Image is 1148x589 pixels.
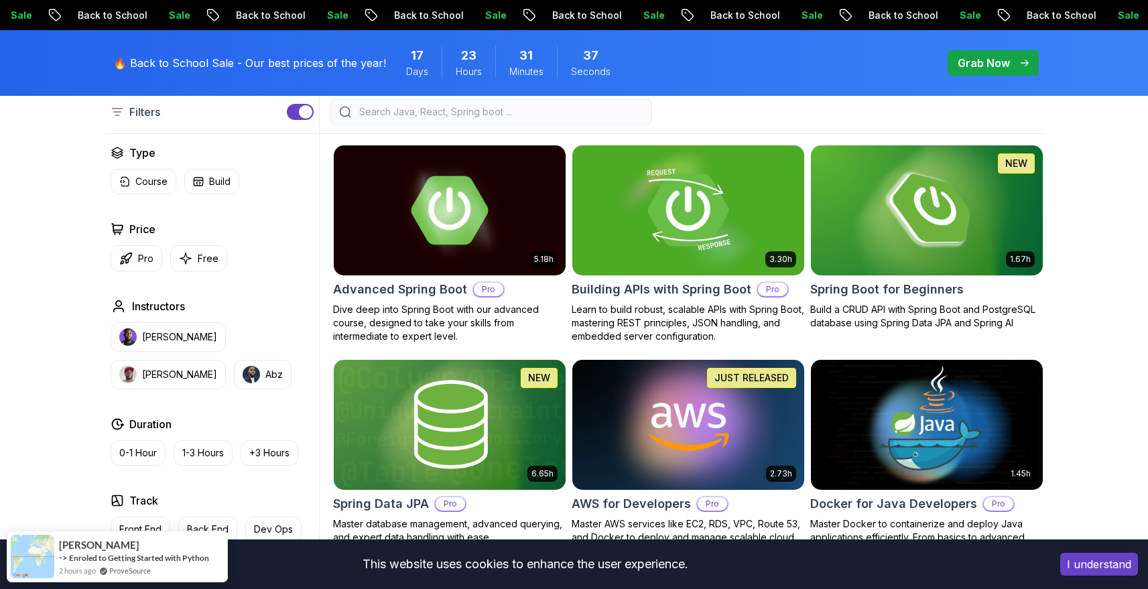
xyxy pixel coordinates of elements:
[111,245,162,271] button: Pro
[1005,157,1027,170] p: NEW
[113,55,386,71] p: 🔥 Back to School Sale - Our best prices of the year!
[111,440,166,466] button: 0-1 Hour
[810,359,1043,571] a: Docker for Java Developers card1.45hDocker for Java DevelopersProMaster Docker to containerize an...
[234,360,292,389] button: instructor imgAbz
[531,468,554,479] p: 6.65h
[509,65,544,78] span: Minutes
[811,360,1043,490] img: Docker for Java Developers card
[714,371,789,385] p: JUST RELEASED
[333,145,566,343] a: Advanced Spring Boot card5.18hAdvanced Spring BootProDive deep into Spring Boot with our advanced...
[333,359,566,544] a: Spring Data JPA card6.65hNEWSpring Data JPAProMaster database management, advanced querying, and ...
[572,145,805,343] a: Building APIs with Spring Boot card3.30hBuilding APIs with Spring BootProLearn to build robust, s...
[333,303,566,343] p: Dive deep into Spring Boot with our advanced course, designed to take your skills from intermedia...
[534,254,554,265] p: 5.18h
[461,46,476,65] span: 23 Hours
[1011,9,1102,22] p: Back to School
[853,9,944,22] p: Back to School
[572,280,751,299] h2: Building APIs with Spring Boot
[184,169,239,194] button: Build
[129,221,155,237] h2: Price
[111,169,176,194] button: Course
[572,495,691,513] h2: AWS for Developers
[406,65,428,78] span: Days
[470,9,513,22] p: Sale
[59,565,96,576] span: 2 hours ago
[170,245,227,271] button: Free
[571,65,611,78] span: Seconds
[583,46,598,65] span: 37 Seconds
[456,65,482,78] span: Hours
[572,517,805,558] p: Master AWS services like EC2, RDS, VPC, Route 53, and Docker to deploy and manage scalable cloud ...
[119,366,137,383] img: instructor img
[254,523,293,536] p: Dev Ops
[111,360,226,389] button: instructor img[PERSON_NAME]
[119,446,157,460] p: 0-1 Hour
[187,523,229,536] p: Back End
[241,440,298,466] button: +3 Hours
[334,360,566,490] img: Spring Data JPA card
[135,175,168,188] p: Course
[69,553,209,563] a: Enroled to Getting Started with Python
[174,440,233,466] button: 1-3 Hours
[153,9,196,22] p: Sale
[198,252,218,265] p: Free
[11,535,54,578] img: provesource social proof notification image
[119,328,137,346] img: instructor img
[811,145,1043,275] img: Spring Boot for Beginners card
[10,549,1040,579] div: This website uses cookies to enhance the user experience.
[334,145,566,275] img: Advanced Spring Boot card
[111,517,170,542] button: Front End
[770,468,792,479] p: 2.73h
[265,368,283,381] p: Abz
[810,517,1043,571] p: Master Docker to containerize and deploy Java applications efficiently. From basics to advanced J...
[519,46,533,65] span: 31 Minutes
[758,283,787,296] p: Pro
[810,280,964,299] h2: Spring Boot for Beginners
[528,371,550,385] p: NEW
[109,565,151,576] a: ProveSource
[474,283,503,296] p: Pro
[379,9,470,22] p: Back to School
[810,495,977,513] h2: Docker for Java Developers
[333,280,467,299] h2: Advanced Spring Boot
[142,330,217,344] p: [PERSON_NAME]
[958,55,1010,71] p: Grab Now
[59,552,68,563] span: ->
[138,252,153,265] p: Pro
[129,104,160,120] p: Filters
[333,495,429,513] h2: Spring Data JPA
[769,254,792,265] p: 3.30h
[129,493,158,509] h2: Track
[810,145,1043,330] a: Spring Boot for Beginners card1.67hNEWSpring Boot for BeginnersBuild a CRUD API with Spring Boot ...
[572,360,804,490] img: AWS for Developers card
[1102,9,1145,22] p: Sale
[142,368,217,381] p: [PERSON_NAME]
[810,303,1043,330] p: Build a CRUD API with Spring Boot and PostgreSQL database using Spring Data JPA and Spring AI
[249,446,290,460] p: +3 Hours
[312,9,355,22] p: Sale
[537,9,628,22] p: Back to School
[698,497,727,511] p: Pro
[119,523,162,536] p: Front End
[628,9,671,22] p: Sale
[695,9,786,22] p: Back to School
[243,366,260,383] img: instructor img
[1011,468,1031,479] p: 1.45h
[178,517,237,542] button: Back End
[62,9,153,22] p: Back to School
[944,9,987,22] p: Sale
[786,9,829,22] p: Sale
[357,105,643,119] input: Search Java, React, Spring boot ...
[572,359,805,558] a: AWS for Developers card2.73hJUST RELEASEDAWS for DevelopersProMaster AWS services like EC2, RDS, ...
[1010,254,1031,265] p: 1.67h
[182,446,224,460] p: 1-3 Hours
[220,9,312,22] p: Back to School
[333,517,566,544] p: Master database management, advanced querying, and expert data handling with ease
[111,322,226,352] button: instructor img[PERSON_NAME]
[1060,553,1138,576] button: Accept cookies
[59,539,139,551] span: [PERSON_NAME]
[984,497,1013,511] p: Pro
[129,145,155,161] h2: Type
[129,416,172,432] h2: Duration
[436,497,465,511] p: Pro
